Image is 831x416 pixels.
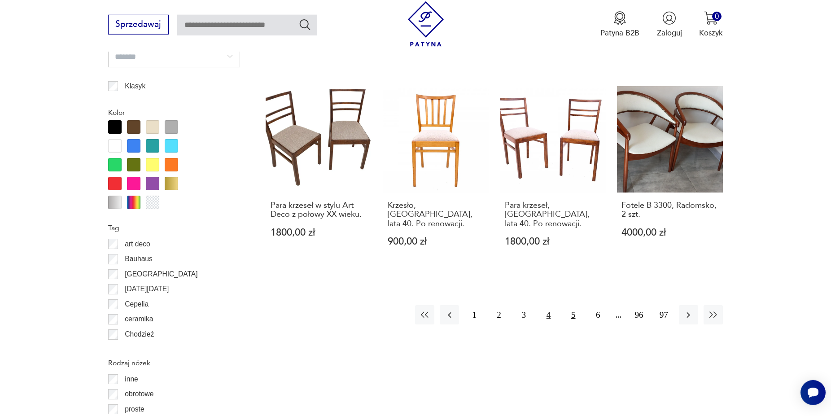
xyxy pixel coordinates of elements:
[600,11,639,38] a: Ikona medaluPatyna B2B
[539,305,558,324] button: 4
[514,305,534,324] button: 3
[699,28,723,38] p: Koszyk
[564,305,583,324] button: 5
[125,313,153,325] p: ceramika
[125,283,169,295] p: [DATE][DATE]
[125,388,153,400] p: obrotowe
[600,28,639,38] p: Patyna B2B
[108,15,169,35] button: Sprzedawaj
[108,357,240,369] p: Rodzaj nóżek
[125,253,153,265] p: Bauhaus
[621,201,718,219] h3: Fotele B 3300, Radomsko, 2 szt.
[108,22,169,29] a: Sprzedawaj
[490,305,509,324] button: 2
[464,305,484,324] button: 1
[617,86,723,267] a: Fotele B 3300, Radomsko, 2 szt.Fotele B 3300, Radomsko, 2 szt.4000,00 zł
[699,11,723,38] button: 0Koszyk
[383,86,489,267] a: Krzesło, Polska, lata 40. Po renowacji.Krzesło, [GEOGRAPHIC_DATA], lata 40. Po renowacji.900,00 zł
[125,344,152,355] p: Ćmielów
[298,18,311,31] button: Szukaj
[271,228,367,237] p: 1800,00 zł
[600,11,639,38] button: Patyna B2B
[657,11,682,38] button: Zaloguj
[388,201,484,228] h3: Krzesło, [GEOGRAPHIC_DATA], lata 40. Po renowacji.
[266,86,372,267] a: Para krzeseł w stylu Art Deco z połowy XX wieku.Para krzeseł w stylu Art Deco z połowy XX wieku.1...
[271,201,367,219] h3: Para krzeseł w stylu Art Deco z połowy XX wieku.
[657,28,682,38] p: Zaloguj
[588,305,608,324] button: 6
[621,228,718,237] p: 4000,00 zł
[613,11,627,25] img: Ikona medalu
[108,222,240,234] p: Tag
[654,305,674,324] button: 97
[403,1,449,47] img: Patyna - sklep z meblami i dekoracjami vintage
[125,298,149,310] p: Cepelia
[500,86,606,267] a: Para krzeseł, Polska, lata 40. Po renowacji.Para krzeseł, [GEOGRAPHIC_DATA], lata 40. Po renowacj...
[108,107,240,118] p: Kolor
[125,238,150,250] p: art deco
[388,237,484,246] p: 900,00 zł
[800,380,826,405] iframe: Smartsupp widget button
[505,237,601,246] p: 1800,00 zł
[125,268,197,280] p: [GEOGRAPHIC_DATA]
[662,11,676,25] img: Ikonka użytkownika
[125,328,154,340] p: Chodzież
[505,201,601,228] h3: Para krzeseł, [GEOGRAPHIC_DATA], lata 40. Po renowacji.
[125,403,144,415] p: proste
[704,11,718,25] img: Ikona koszyka
[125,80,145,92] p: Klasyk
[125,373,138,385] p: inne
[712,12,722,21] div: 0
[630,305,649,324] button: 96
